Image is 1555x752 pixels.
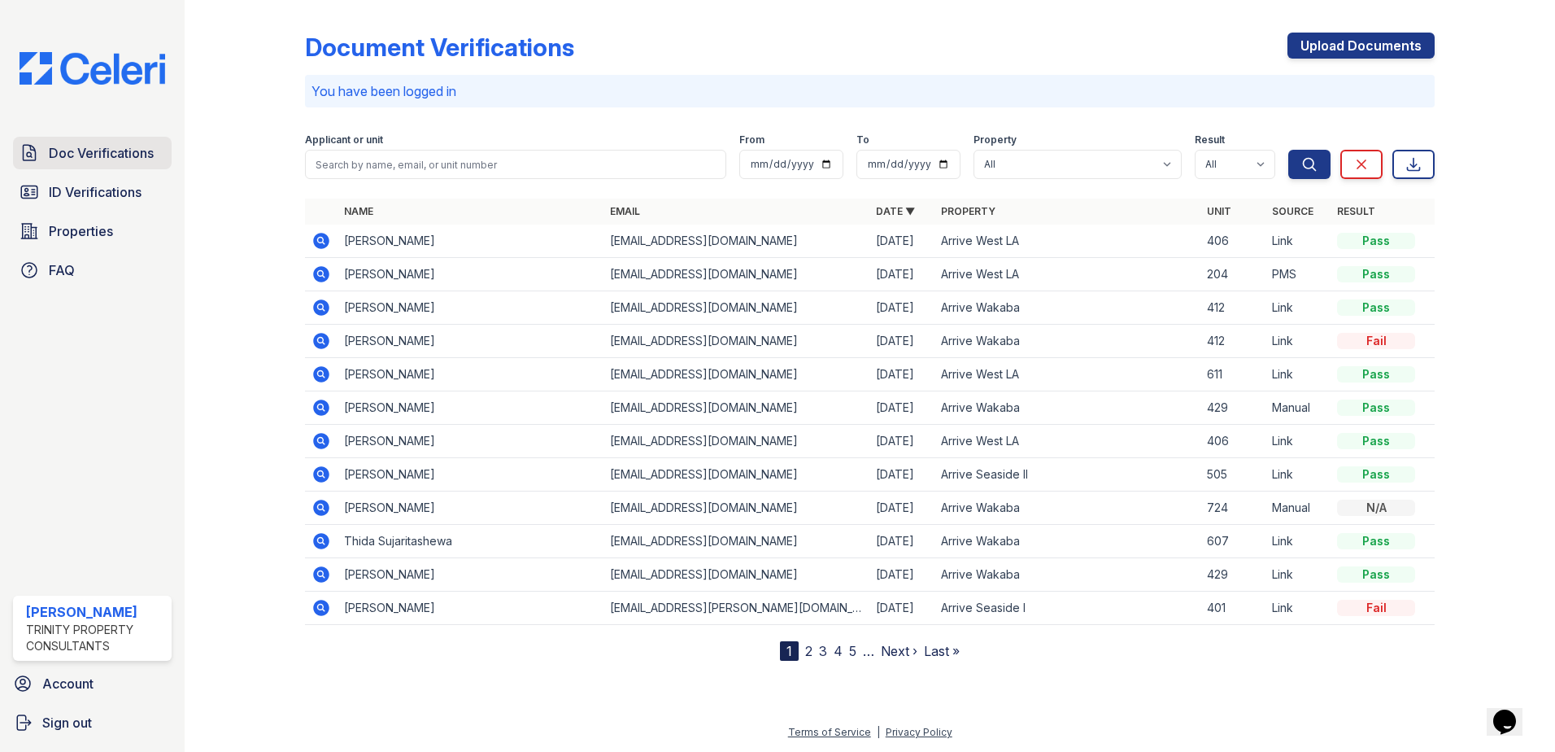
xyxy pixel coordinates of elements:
td: 406 [1200,425,1265,458]
a: Name [344,205,373,217]
td: [PERSON_NAME] [338,225,603,258]
td: [DATE] [869,325,934,358]
td: 412 [1200,325,1265,358]
span: Properties [49,221,113,241]
td: Link [1265,325,1331,358]
td: [PERSON_NAME] [338,425,603,458]
a: Sign out [7,706,178,739]
label: Property [974,133,1017,146]
td: [EMAIL_ADDRESS][DOMAIN_NAME] [603,325,869,358]
td: 607 [1200,525,1265,558]
a: Date ▼ [876,205,915,217]
a: ID Verifications [13,176,172,208]
img: CE_Logo_Blue-a8612792a0a2168367f1c8372b55b34899dd931a85d93a1a3d3e32e68fde9ad4.png [7,52,178,85]
a: Privacy Policy [886,726,952,738]
td: 401 [1200,592,1265,625]
td: [DATE] [869,391,934,425]
a: Email [610,205,640,217]
span: Account [42,674,94,693]
td: Arrive Wakaba [934,558,1200,592]
td: [PERSON_NAME] [338,358,603,391]
div: Document Verifications [305,33,574,62]
div: Fail [1337,600,1415,616]
td: [DATE] [869,525,934,558]
td: [EMAIL_ADDRESS][PERSON_NAME][DOMAIN_NAME] [603,592,869,625]
td: [DATE] [869,358,934,391]
td: Arrive West LA [934,258,1200,291]
td: [EMAIL_ADDRESS][DOMAIN_NAME] [603,492,869,525]
td: Arrive Wakaba [934,391,1200,425]
a: Last » [924,643,960,659]
td: [EMAIL_ADDRESS][DOMAIN_NAME] [603,258,869,291]
a: 4 [834,643,843,659]
label: Result [1195,133,1225,146]
td: [DATE] [869,425,934,458]
td: Arrive West LA [934,358,1200,391]
a: Next › [881,643,917,659]
td: Arrive Wakaba [934,291,1200,325]
td: 505 [1200,458,1265,492]
label: Applicant or unit [305,133,383,146]
td: [DATE] [869,558,934,592]
td: PMS [1265,258,1331,291]
td: [DATE] [869,225,934,258]
td: 204 [1200,258,1265,291]
td: Link [1265,592,1331,625]
span: Doc Verifications [49,143,154,163]
td: Link [1265,458,1331,492]
div: Pass [1337,533,1415,549]
div: | [877,726,880,738]
td: [EMAIL_ADDRESS][DOMAIN_NAME] [603,525,869,558]
td: [DATE] [869,291,934,325]
td: [DATE] [869,258,934,291]
p: You have been logged in [311,81,1428,101]
a: Source [1272,205,1313,217]
a: Upload Documents [1287,33,1435,59]
iframe: chat widget [1487,687,1539,736]
td: [DATE] [869,492,934,525]
a: Doc Verifications [13,137,172,169]
td: Manual [1265,492,1331,525]
a: Terms of Service [788,726,871,738]
div: Fail [1337,333,1415,349]
td: [PERSON_NAME] [338,592,603,625]
td: [PERSON_NAME] [338,258,603,291]
td: Link [1265,358,1331,391]
td: 429 [1200,558,1265,592]
div: Pass [1337,566,1415,583]
a: Properties [13,215,172,247]
td: [EMAIL_ADDRESS][DOMAIN_NAME] [603,225,869,258]
td: Link [1265,425,1331,458]
div: Trinity Property Consultants [26,622,165,654]
td: [DATE] [869,592,934,625]
td: [PERSON_NAME] [338,391,603,425]
td: [PERSON_NAME] [338,291,603,325]
td: 406 [1200,225,1265,258]
div: Pass [1337,466,1415,483]
div: Pass [1337,400,1415,416]
td: 429 [1200,391,1265,425]
td: Link [1265,291,1331,325]
td: [PERSON_NAME] [338,492,603,525]
div: Pass [1337,433,1415,449]
div: Pass [1337,233,1415,249]
td: [PERSON_NAME] [338,458,603,492]
label: From [739,133,764,146]
td: [EMAIL_ADDRESS][DOMAIN_NAME] [603,558,869,592]
td: 611 [1200,358,1265,391]
td: [PERSON_NAME] [338,325,603,358]
td: [EMAIL_ADDRESS][DOMAIN_NAME] [603,358,869,391]
td: [EMAIL_ADDRESS][DOMAIN_NAME] [603,425,869,458]
div: 1 [780,641,799,661]
td: Arrive Seaside II [934,458,1200,492]
span: ID Verifications [49,182,142,202]
span: … [863,641,874,661]
label: To [856,133,869,146]
td: Arrive West LA [934,425,1200,458]
td: 412 [1200,291,1265,325]
td: Manual [1265,391,1331,425]
a: 2 [805,643,812,659]
div: Pass [1337,266,1415,282]
div: N/A [1337,500,1415,516]
a: Property [941,205,995,217]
